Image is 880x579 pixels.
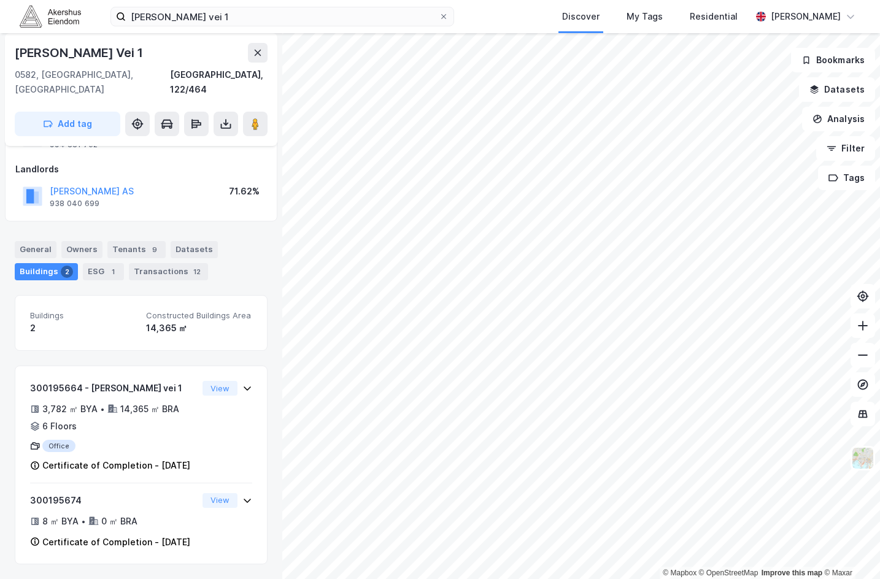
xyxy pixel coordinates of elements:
a: Improve this map [762,569,822,577]
div: 1 [107,266,119,278]
div: 8 ㎡ BYA [42,514,79,529]
div: Landlords [15,162,267,177]
div: 6 Floors [42,419,77,434]
div: 12 [191,266,203,278]
button: Add tag [15,112,120,136]
div: Datasets [171,241,218,258]
div: 300195664 - [PERSON_NAME] vei 1 [30,381,198,396]
div: [PERSON_NAME] Vei 1 [15,43,145,63]
button: Tags [818,166,875,190]
img: akershus-eiendom-logo.9091f326c980b4bce74ccdd9f866810c.svg [20,6,81,27]
button: Datasets [799,77,875,102]
div: 14,365 ㎡ [146,321,252,336]
span: Buildings [30,310,136,321]
div: Tenants [107,241,166,258]
button: Filter [816,136,875,161]
div: • [100,404,105,414]
div: Transactions [129,263,208,280]
div: [PERSON_NAME] [771,9,841,24]
input: Search by address, cadastre, landlords, tenants or people [126,7,439,26]
div: 14,365 ㎡ BRA [120,402,179,416]
div: 300195674 [30,493,198,508]
span: Constructed Buildings Area [146,310,252,321]
div: 2 [30,321,136,336]
div: General [15,241,56,258]
div: 0 ㎡ BRA [101,514,137,529]
div: [GEOGRAPHIC_DATA], 122/464 [170,67,268,97]
div: Owners [61,241,102,258]
button: Analysis [802,107,875,131]
a: Mapbox [663,569,697,577]
div: Discover [562,9,600,24]
a: OpenStreetMap [699,569,758,577]
div: ESG [83,263,124,280]
div: Certificate of Completion - [DATE] [42,535,190,550]
div: • [81,516,86,526]
div: 0582, [GEOGRAPHIC_DATA], [GEOGRAPHIC_DATA] [15,67,170,97]
div: Certificate of Completion - [DATE] [42,458,190,473]
div: 71.62% [229,184,260,199]
div: Buildings [15,263,78,280]
div: Residential [690,9,738,24]
img: Z [851,447,874,470]
div: 9 [149,243,161,256]
div: 2 [61,266,73,278]
div: My Tags [627,9,663,24]
div: 938 040 699 [50,199,99,209]
div: 3,782 ㎡ BYA [42,402,98,416]
iframe: Chat Widget [819,520,880,579]
button: View [203,493,237,508]
button: Bookmarks [791,48,875,72]
button: View [203,381,237,396]
div: Kontrollprogram for chat [819,520,880,579]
